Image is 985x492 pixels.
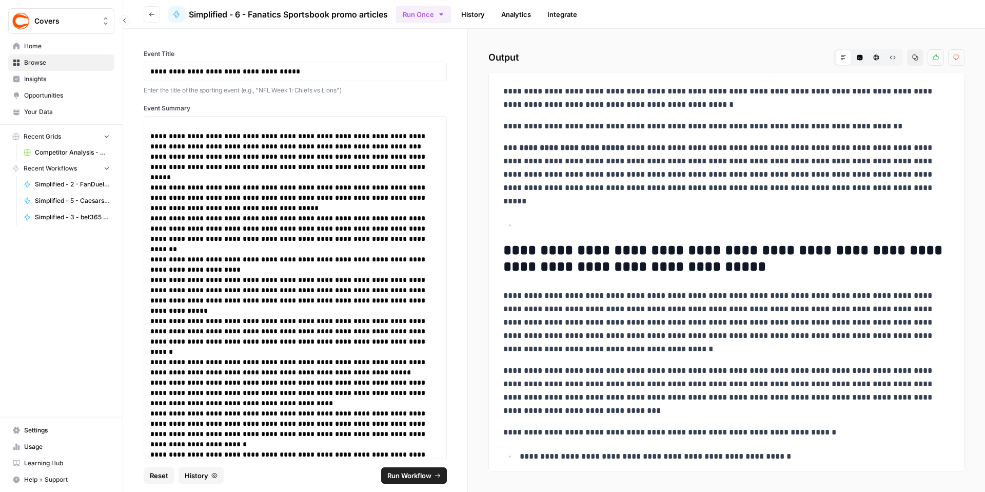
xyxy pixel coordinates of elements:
a: Settings [8,422,114,439]
a: Your Data [8,104,114,120]
span: Simplified - 2 - FanDuel promo code articles [35,180,110,189]
a: Learning Hub [8,455,114,471]
a: Home [8,38,114,54]
span: Usage [24,442,110,451]
a: Simplified - 5 - Caesars Sportsbook promo code articles [19,193,114,209]
a: Competitor Analysis - URL Specific Grid [19,144,114,161]
span: Recent Workflows [24,164,77,173]
span: Your Data [24,107,110,117]
span: Home [24,42,110,51]
button: Run Workflow [381,467,447,484]
span: Simplified - 3 - bet365 bonus code articles [35,213,110,222]
label: Event Summary [144,104,447,113]
span: Reset [150,470,168,481]
button: Recent Workflows [8,161,114,176]
p: Enter the title of the sporting event (e.g., "NFL Week 1: Chiefs vs Lions") [144,85,447,96]
span: Settings [24,426,110,435]
span: Simplified - 5 - Caesars Sportsbook promo code articles [35,196,110,205]
span: Opportunities [24,91,110,100]
a: Analytics [495,6,537,23]
span: Help + Support [24,475,110,484]
button: Recent Grids [8,129,114,144]
a: History [455,6,491,23]
a: Usage [8,439,114,455]
label: Event Title [144,49,447,59]
button: History [179,467,224,484]
span: Insights [24,74,110,84]
span: Simplified - 6 - Fanatics Sportsbook promo articles [189,8,388,21]
span: Browse [24,58,110,67]
span: Run Workflow [387,470,431,481]
a: Integrate [541,6,583,23]
a: Opportunities [8,87,114,104]
a: Insights [8,71,114,87]
span: Learning Hub [24,459,110,468]
span: Recent Grids [24,132,61,141]
span: Covers [34,16,96,26]
button: Run Once [396,6,451,23]
a: Browse [8,54,114,71]
h2: Output [488,49,964,66]
span: History [185,470,208,481]
a: Simplified - 2 - FanDuel promo code articles [19,176,114,193]
span: Competitor Analysis - URL Specific Grid [35,148,110,157]
a: Simplified - 6 - Fanatics Sportsbook promo articles [168,6,388,23]
button: Help + Support [8,471,114,488]
a: Simplified - 3 - bet365 bonus code articles [19,209,114,225]
button: Reset [144,467,174,484]
img: Covers Logo [12,12,30,30]
button: Workspace: Covers [8,8,114,34]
